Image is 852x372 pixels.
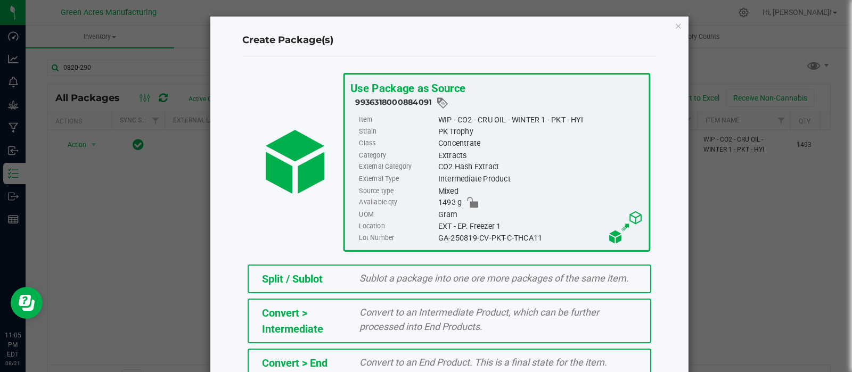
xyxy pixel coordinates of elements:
[359,232,436,244] label: Lot Number
[262,307,323,335] span: Convert > Intermediate
[438,173,643,185] div: Intermediate Product
[350,81,465,95] span: Use Package as Source
[359,150,436,161] label: Category
[359,138,436,150] label: Class
[359,185,436,197] label: Source type
[438,232,643,244] div: GA-250819-CV-PKT-C-THCA11
[359,114,436,126] label: Item
[359,357,607,368] span: Convert to an End Product. This is a final state for the item.
[438,126,643,137] div: PK Trophy
[438,185,643,197] div: Mixed
[438,197,461,209] span: 1493 g
[11,287,43,319] iframe: Resource center
[438,220,643,232] div: EXT - EP. Freezer 1
[359,161,436,173] label: External Category
[242,34,657,47] h4: Create Package(s)
[355,96,643,110] div: 9936318000884091
[359,220,436,232] label: Location
[438,161,643,173] div: CO2 Hash Extract
[359,209,436,220] label: UOM
[359,272,629,284] span: Sublot a package into one ore more packages of the same item.
[438,150,643,161] div: Extracts
[438,114,643,126] div: WIP - CO2 - CRU OIL - WINTER 1 - PKT - HYI
[359,173,436,185] label: External Type
[359,126,436,137] label: Strain
[359,197,436,209] label: Available qty
[438,138,643,150] div: Concentrate
[359,307,599,332] span: Convert to an Intermediate Product, which can be further processed into End Products.
[438,209,643,220] div: Gram
[262,357,327,369] span: Convert > End
[262,272,323,285] span: Split / Sublot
